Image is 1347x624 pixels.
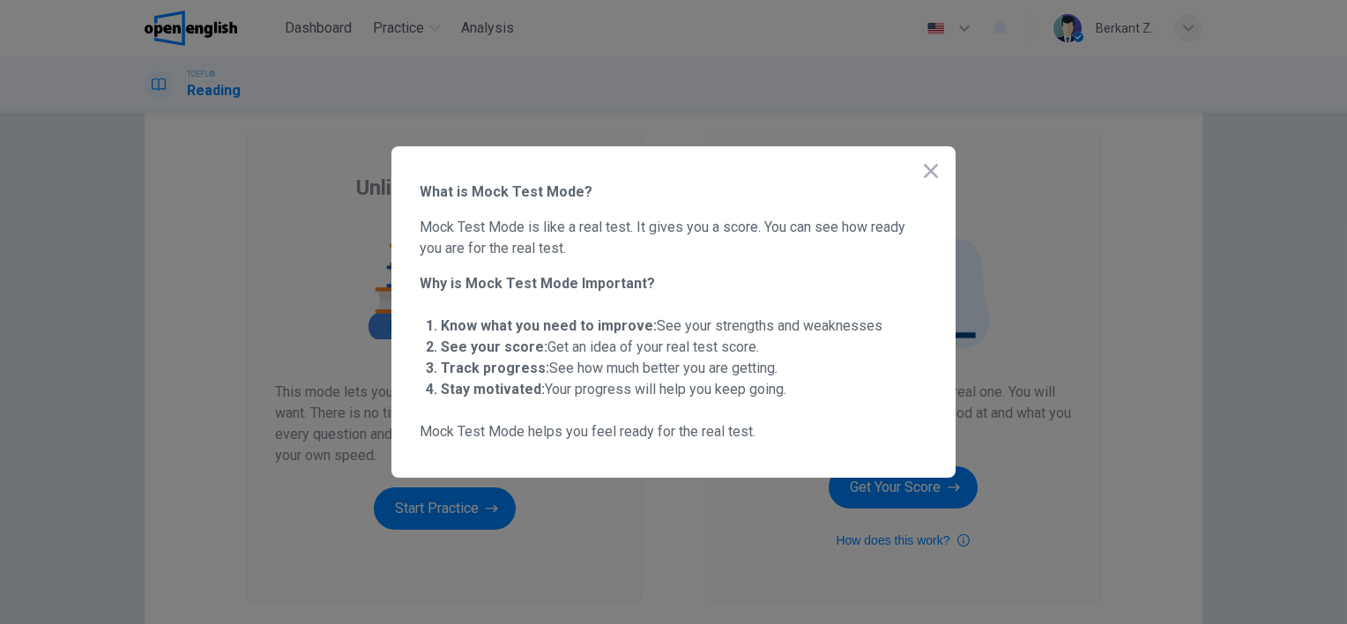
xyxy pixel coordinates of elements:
[420,421,927,442] span: Mock Test Mode helps you feel ready for the real test.
[441,381,545,397] strong: Stay motivated:
[420,217,927,259] span: Mock Test Mode is like a real test. It gives you a score. You can see how ready you are for the r...
[441,360,549,376] strong: Track progress:
[441,338,547,355] strong: See your score:
[441,381,786,397] span: Your progress will help you keep going.
[441,317,882,334] span: See your strengths and weaknesses
[441,317,657,334] strong: Know what you need to improve:
[441,338,759,355] span: Get an idea of your real test score.
[420,273,927,294] span: Why is Mock Test Mode Important?
[441,360,778,376] span: See how much better you are getting.
[420,182,927,203] span: What is Mock Test Mode?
